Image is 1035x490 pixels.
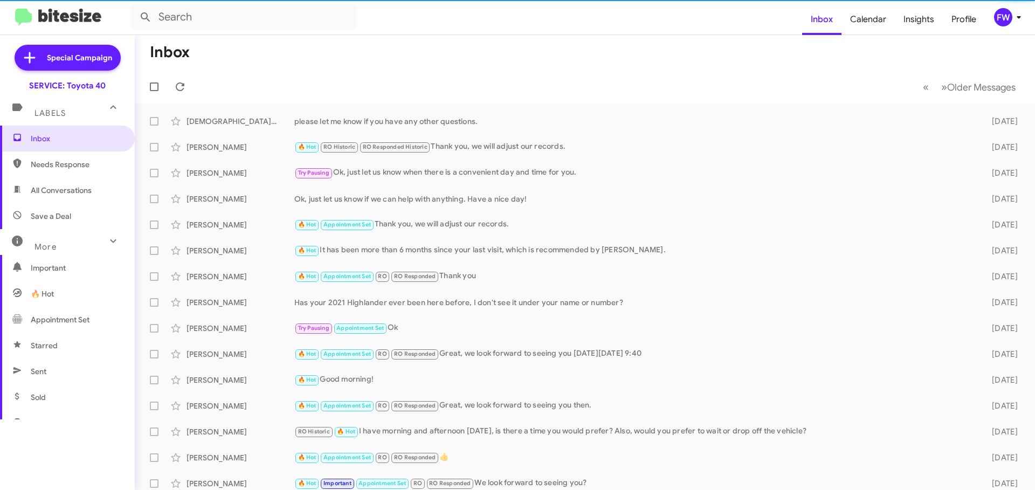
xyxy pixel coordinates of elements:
[975,116,1026,127] div: [DATE]
[31,133,122,144] span: Inbox
[187,452,294,463] div: [PERSON_NAME]
[187,271,294,282] div: [PERSON_NAME]
[29,80,106,91] div: SERVICE: Toyota 40
[34,108,66,118] span: Labels
[187,168,294,178] div: [PERSON_NAME]
[975,323,1026,334] div: [DATE]
[917,76,1022,98] nav: Page navigation example
[323,402,371,409] span: Appointment Set
[975,168,1026,178] div: [DATE]
[298,247,316,254] span: 🔥 Hot
[941,80,947,94] span: »
[298,402,316,409] span: 🔥 Hot
[975,401,1026,411] div: [DATE]
[34,242,57,252] span: More
[31,288,54,299] span: 🔥 Hot
[187,142,294,153] div: [PERSON_NAME]
[187,116,294,127] div: [DEMOGRAPHIC_DATA][PERSON_NAME]
[994,8,1012,26] div: FW
[298,350,316,357] span: 🔥 Hot
[975,349,1026,360] div: [DATE]
[975,194,1026,204] div: [DATE]
[31,418,88,429] span: Sold Responded
[323,480,351,487] span: Important
[187,375,294,385] div: [PERSON_NAME]
[298,169,329,176] span: Try Pausing
[298,143,316,150] span: 🔥 Hot
[187,219,294,230] div: [PERSON_NAME]
[394,273,436,280] span: RO Responded
[294,297,975,308] div: Has your 2021 Highlander ever been here before, I don't see it under your name or number?
[394,402,436,409] span: RO Responded
[935,76,1022,98] button: Next
[298,454,316,461] span: 🔥 Hot
[975,375,1026,385] div: [DATE]
[975,271,1026,282] div: [DATE]
[187,401,294,411] div: [PERSON_NAME]
[187,245,294,256] div: [PERSON_NAME]
[923,80,929,94] span: «
[336,325,384,332] span: Appointment Set
[378,350,387,357] span: RO
[31,340,58,351] span: Starred
[298,273,316,280] span: 🔥 Hot
[298,480,316,487] span: 🔥 Hot
[378,273,387,280] span: RO
[802,4,841,35] a: Inbox
[841,4,895,35] a: Calendar
[294,477,975,489] div: We look forward to seeing you?
[394,350,436,357] span: RO Responded
[294,348,975,360] div: Great, we look forward to seeing you [DATE][DATE] 9:40
[187,426,294,437] div: [PERSON_NAME]
[31,159,122,170] span: Needs Response
[323,273,371,280] span: Appointment Set
[31,392,46,403] span: Sold
[294,167,975,179] div: Ok, just let us know when there is a convenient day and time for you.
[47,52,112,63] span: Special Campaign
[323,454,371,461] span: Appointment Set
[298,376,316,383] span: 🔥 Hot
[294,322,975,334] div: Ok
[31,366,46,377] span: Sent
[975,478,1026,489] div: [DATE]
[363,143,427,150] span: RO Responded Historic
[294,451,975,464] div: 👍
[187,194,294,204] div: [PERSON_NAME]
[378,402,387,409] span: RO
[187,297,294,308] div: [PERSON_NAME]
[298,428,330,435] span: RO Historic
[943,4,985,35] a: Profile
[294,270,975,282] div: Thank you
[31,211,71,222] span: Save a Deal
[294,399,975,412] div: Great, we look forward to seeing you then.
[975,297,1026,308] div: [DATE]
[294,374,975,386] div: Good morning!
[294,116,975,127] div: please let me know if you have any other questions.
[429,480,471,487] span: RO Responded
[150,44,190,61] h1: Inbox
[298,325,329,332] span: Try Pausing
[975,452,1026,463] div: [DATE]
[31,314,89,325] span: Appointment Set
[294,425,975,438] div: I have morning and afternoon [DATE], is there a time you would prefer? Also, would you prefer to ...
[15,45,121,71] a: Special Campaign
[187,478,294,489] div: [PERSON_NAME]
[323,221,371,228] span: Appointment Set
[358,480,406,487] span: Appointment Set
[294,244,975,257] div: It has been more than 6 months since your last visit, which is recommended by [PERSON_NAME].
[323,350,371,357] span: Appointment Set
[31,263,122,273] span: Important
[895,4,943,35] a: Insights
[975,219,1026,230] div: [DATE]
[413,480,422,487] span: RO
[378,454,387,461] span: RO
[298,221,316,228] span: 🔥 Hot
[187,323,294,334] div: [PERSON_NAME]
[294,194,975,204] div: Ok, just let us know if we can help with anything. Have a nice day!
[337,428,355,435] span: 🔥 Hot
[294,218,975,231] div: Thank you, we will adjust our records.
[947,81,1016,93] span: Older Messages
